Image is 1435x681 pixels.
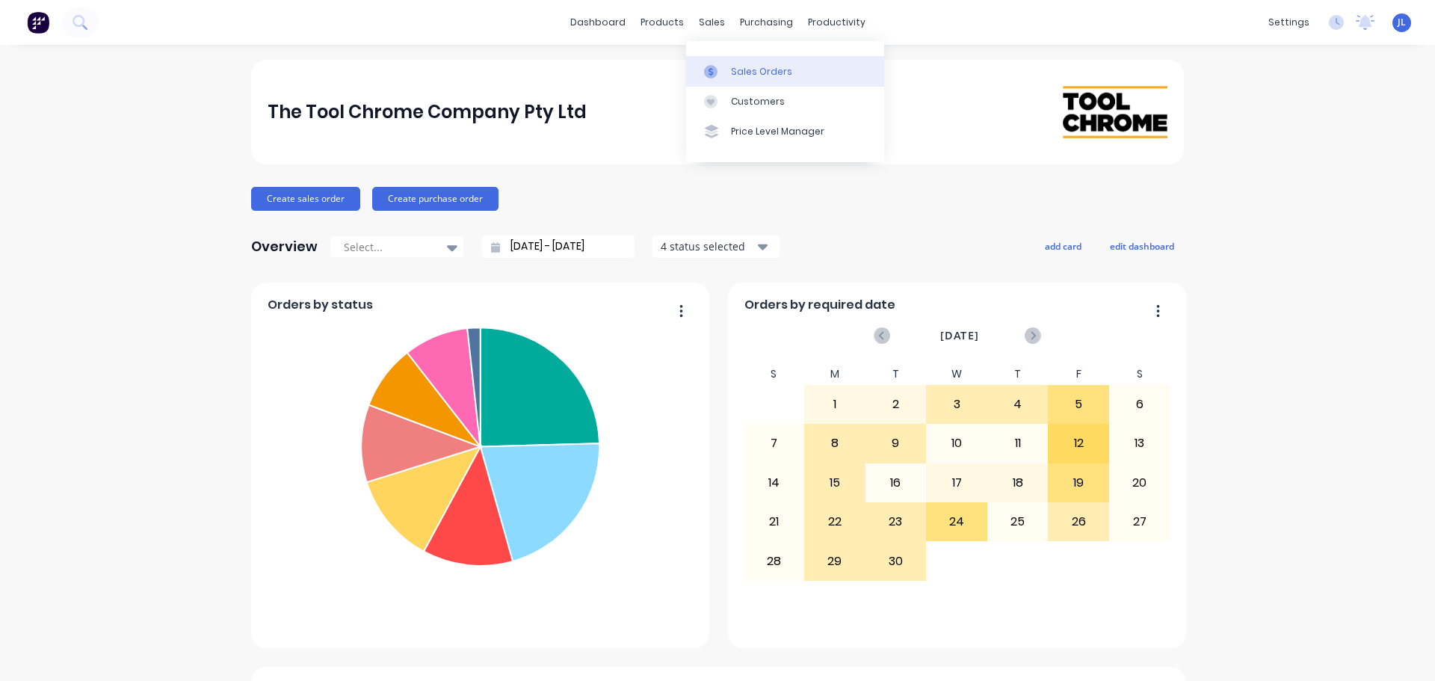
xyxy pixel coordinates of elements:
[731,65,792,78] div: Sales Orders
[372,187,499,211] button: Create purchase order
[940,327,979,344] span: [DATE]
[988,425,1048,462] div: 11
[805,464,865,502] div: 15
[251,187,360,211] button: Create sales order
[691,11,732,34] div: sales
[926,363,987,385] div: W
[686,87,884,117] a: Customers
[744,542,804,579] div: 28
[731,95,785,108] div: Customers
[1035,236,1091,256] button: add card
[866,425,926,462] div: 9
[865,363,927,385] div: T
[1100,236,1184,256] button: edit dashboard
[1110,464,1170,502] div: 20
[268,296,373,314] span: Orders by status
[1110,425,1170,462] div: 13
[1049,464,1108,502] div: 19
[927,425,987,462] div: 10
[686,56,884,86] a: Sales Orders
[1261,11,1317,34] div: settings
[1048,363,1109,385] div: F
[805,425,865,462] div: 8
[866,542,926,579] div: 30
[744,464,804,502] div: 14
[805,542,865,579] div: 29
[27,11,49,34] img: Factory
[633,11,691,34] div: products
[731,125,824,138] div: Price Level Manager
[744,296,895,314] span: Orders by required date
[988,464,1048,502] div: 18
[800,11,873,34] div: productivity
[987,363,1049,385] div: T
[866,386,926,423] div: 2
[804,363,865,385] div: M
[988,503,1048,540] div: 25
[805,503,865,540] div: 22
[1398,16,1406,29] span: JL
[652,235,780,258] button: 4 status selected
[1110,503,1170,540] div: 27
[1109,363,1170,385] div: S
[805,386,865,423] div: 1
[732,11,800,34] div: purchasing
[744,503,804,540] div: 21
[1110,386,1170,423] div: 6
[1049,386,1108,423] div: 5
[1049,503,1108,540] div: 26
[1049,425,1108,462] div: 12
[744,425,804,462] div: 7
[866,503,926,540] div: 23
[661,238,755,254] div: 4 status selected
[927,386,987,423] div: 3
[268,97,587,127] div: The Tool Chrome Company Pty Ltd
[1063,86,1167,138] img: The Tool Chrome Company Pty Ltd
[988,386,1048,423] div: 4
[686,117,884,147] a: Price Level Manager
[927,464,987,502] div: 17
[866,464,926,502] div: 16
[251,232,318,262] div: Overview
[927,503,987,540] div: 24
[744,363,805,385] div: S
[563,11,633,34] a: dashboard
